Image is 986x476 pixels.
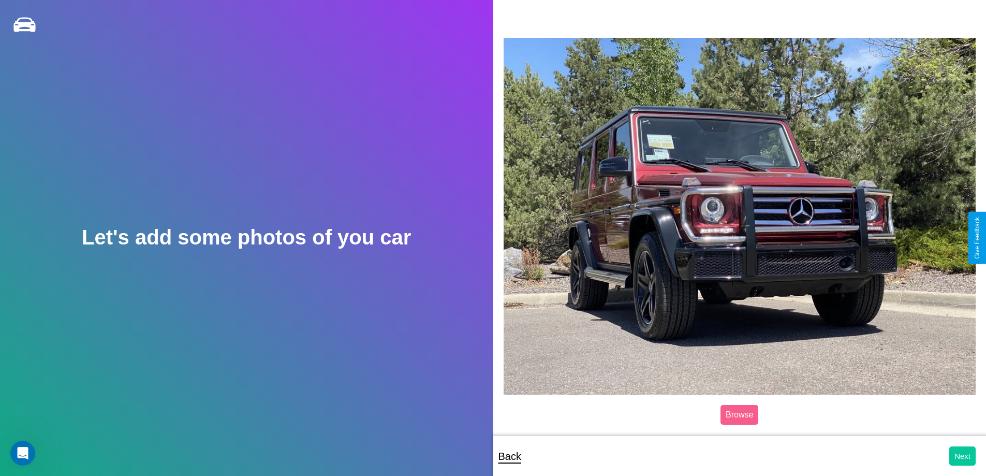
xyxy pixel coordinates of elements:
[974,217,981,259] div: Give Feedback
[498,447,521,466] p: Back
[82,226,411,249] h2: Let's add some photos of you car
[504,38,976,394] img: posted
[720,405,758,425] label: Browse
[949,446,976,466] button: Next
[10,441,35,466] iframe: Intercom live chat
